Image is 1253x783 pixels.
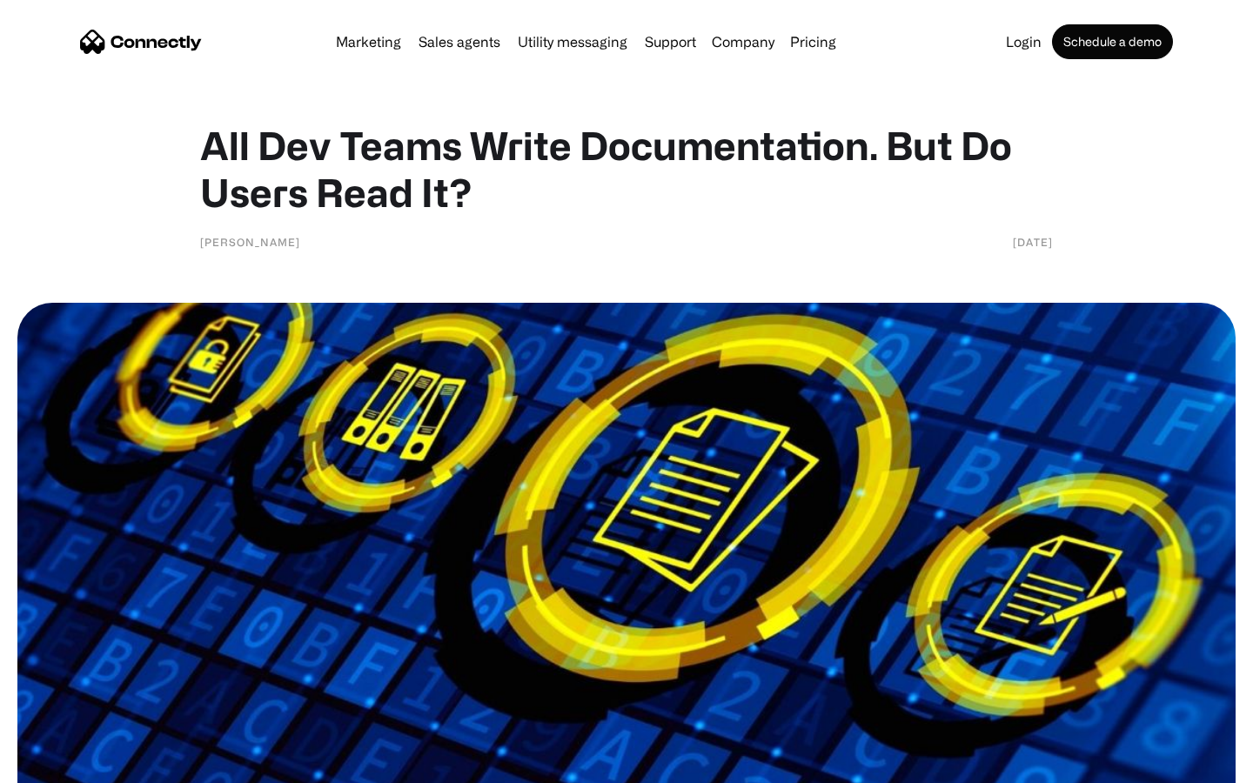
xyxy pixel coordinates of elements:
[783,35,843,49] a: Pricing
[1013,233,1053,251] div: [DATE]
[412,35,507,49] a: Sales agents
[200,122,1053,216] h1: All Dev Teams Write Documentation. But Do Users Read It?
[17,753,104,777] aside: Language selected: English
[638,35,703,49] a: Support
[999,35,1049,49] a: Login
[329,35,408,49] a: Marketing
[511,35,634,49] a: Utility messaging
[35,753,104,777] ul: Language list
[712,30,774,54] div: Company
[200,233,300,251] div: [PERSON_NAME]
[1052,24,1173,59] a: Schedule a demo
